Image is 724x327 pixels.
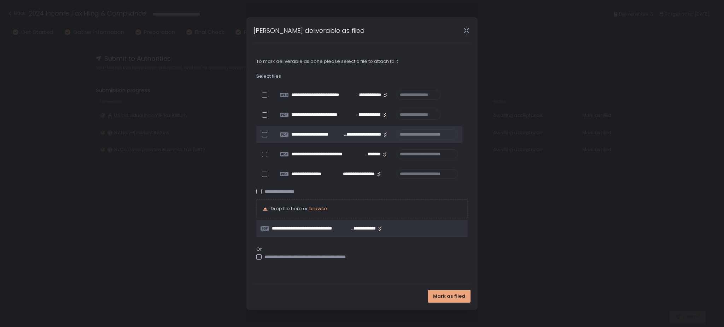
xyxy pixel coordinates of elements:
div: Select files [256,73,468,79]
p: Drop file here or [271,206,327,212]
span: browse [309,205,327,212]
div: Close [455,26,478,35]
span: Mark as filed [433,293,465,299]
span: Or [256,246,468,252]
button: Mark as filed [428,290,471,303]
div: To mark deliverable as done please select a file to attach to it [256,58,468,65]
button: browse [309,206,327,212]
h1: [PERSON_NAME] deliverable as filed [253,26,365,35]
